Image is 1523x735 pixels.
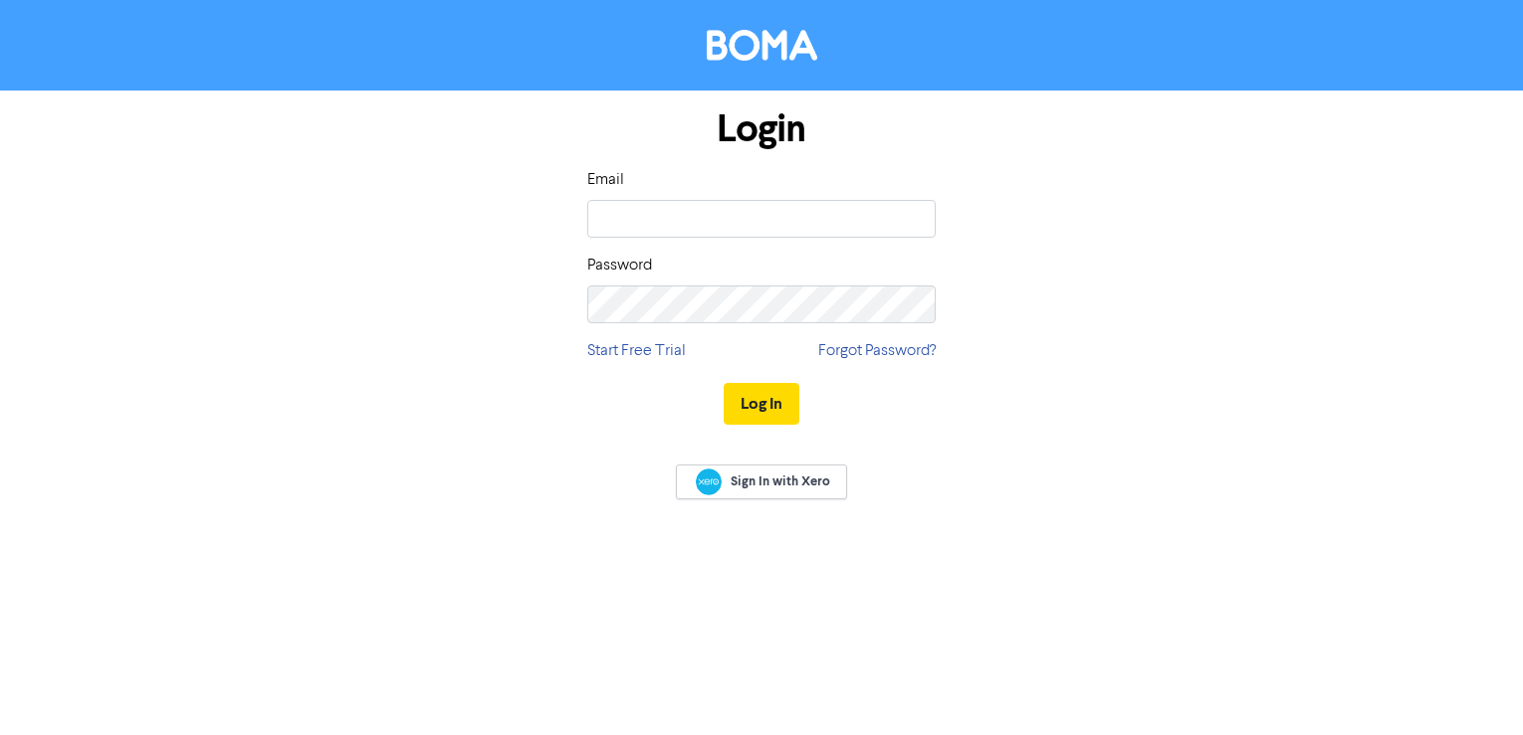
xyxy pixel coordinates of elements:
[818,339,936,363] a: Forgot Password?
[676,464,847,499] a: Sign In with Xero
[587,339,686,363] a: Start Free Trial
[587,254,652,277] label: Password
[707,30,817,61] img: BOMA Logo
[587,106,936,152] h1: Login
[587,168,624,192] label: Email
[696,468,722,495] img: Xero logo
[731,472,830,490] span: Sign In with Xero
[724,383,799,425] button: Log In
